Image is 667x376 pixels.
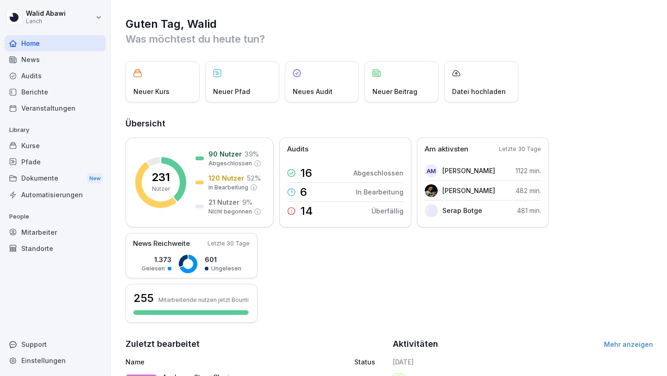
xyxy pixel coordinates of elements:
p: 39 % [245,149,259,159]
p: [PERSON_NAME] [442,186,495,195]
p: 601 [205,255,241,264]
a: Veranstaltungen [5,100,106,116]
p: 52 % [247,173,261,183]
p: 6 [300,187,307,198]
p: Lanch [26,18,66,25]
p: 1.373 [142,255,171,264]
h6: [DATE] [393,357,654,367]
p: Letzte 30 Tage [208,239,250,248]
a: Einstellungen [5,352,106,369]
p: Nutzer [152,185,170,193]
p: Mitarbeitende nutzen jetzt Bounti [158,296,249,303]
a: Home [5,35,106,51]
a: Audits [5,68,106,84]
p: 482 min. [516,186,541,195]
p: Neuer Kurs [133,87,170,96]
h1: Guten Tag, Walid [126,17,653,31]
p: Letzte 30 Tage [499,145,541,153]
p: Neuer Pfad [213,87,250,96]
p: Audits [287,144,308,155]
div: New [87,173,103,184]
div: Dokumente [5,170,106,187]
p: 481 min. [517,206,541,215]
a: Automatisierungen [5,187,106,203]
p: Ungelesen [211,264,241,273]
p: Nicht begonnen [208,207,252,216]
h3: 255 [133,290,154,306]
p: Abgeschlossen [353,168,403,178]
p: 14 [300,206,313,217]
p: Library [5,123,106,138]
p: Name [126,357,284,367]
p: In Bearbeitung [208,183,248,192]
a: Mehr anzeigen [604,340,653,348]
p: Abgeschlossen [208,159,252,168]
p: 9 % [242,197,252,207]
p: 16 [300,168,312,179]
p: [PERSON_NAME] [442,166,495,175]
div: AM [425,164,438,177]
p: Serap Botge [442,206,482,215]
img: fgodp68hp0emq4hpgfcp6x9z.png [425,204,438,217]
p: 1122 min. [516,166,541,175]
h2: Übersicht [126,117,653,130]
p: Neues Audit [293,87,333,96]
h2: Aktivitäten [393,338,438,351]
a: Kurse [5,138,106,154]
p: Überfällig [371,206,403,216]
p: Neuer Beitrag [372,87,417,96]
p: 21 Nutzer [208,197,239,207]
a: Pfade [5,154,106,170]
a: Standorte [5,240,106,257]
p: Walid Abawi [26,10,66,18]
a: Berichte [5,84,106,100]
a: Mitarbeiter [5,224,106,240]
h2: Zuletzt bearbeitet [126,338,386,351]
p: Gelesen [142,264,165,273]
p: People [5,209,106,224]
p: Datei hochladen [452,87,506,96]
p: 90 Nutzer [208,149,242,159]
img: czp1xeqzgsgl3dela7oyzziw.png [425,184,438,197]
p: Was möchtest du heute tun? [126,31,653,46]
a: DokumenteNew [5,170,106,187]
p: Am aktivsten [425,144,468,155]
p: 231 [151,172,170,183]
p: In Bearbeitung [356,187,403,197]
a: News [5,51,106,68]
p: News Reichweite [133,238,190,249]
p: Status [354,357,375,367]
div: Support [5,336,106,352]
p: 120 Nutzer [208,173,244,183]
